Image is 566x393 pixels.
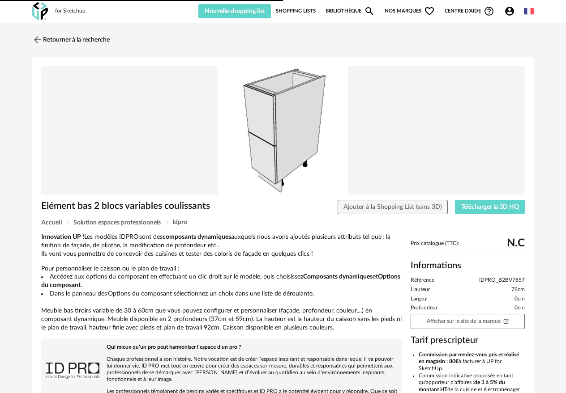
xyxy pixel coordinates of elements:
[41,220,62,226] span: Accueil
[41,233,402,332] div: Pour personnaliser le caisson ou le plan de travail : Meuble bas tiroirs variable de 30 à 60cm qu...
[419,352,519,364] b: Commission par rendez-vous pris et réalisé en magasin : 80€
[41,290,402,298] li: Dans le panneau des Options du composant sélectionnez un choix dans une liste de déroulante.
[303,274,373,280] b: Composants dynamiques
[163,234,231,240] b: composants dynamiques
[32,2,48,21] img: OXP
[276,4,316,18] a: Shopping Lists
[511,286,525,293] span: 78cm
[445,6,494,17] span: Centre d'aideHelp Circle Outline icon
[411,277,434,284] span: Référence
[503,318,509,324] span: Open In New icon
[326,4,375,18] a: BibliothèqueMagnify icon
[455,200,525,214] button: Télécharger la 3D HQ
[32,30,110,50] a: Retourner à la recherche
[205,8,265,14] span: Nouvelle shopping list
[46,356,397,383] p: Chaque professionnel a son histoire. Notre vocation est de créer l’espace inspirant et responsabl...
[41,273,402,290] li: Accédez aux options du composant en effectuant un clic droit sur le modèle, puis choisissez et .
[461,204,519,210] span: Télécharger la 3D HQ
[411,314,525,329] a: Afficher sur le site de la marqueOpen In New icon
[41,234,84,240] b: Innovation UP !
[107,344,241,350] b: Qui mieux qu’un pro peut harmoniser l’espace d’un pro ?
[411,334,525,346] h3: Tarif prescripteur
[41,200,237,212] h1: Elément bas 2 blocs variables coulissants
[338,200,448,214] button: Ajouter à la Shopping List (sans 3D)
[411,260,525,271] h2: Informations
[515,296,525,303] span: 0cm
[484,6,494,17] span: Help Circle Outline icon
[419,380,505,392] b: de 3 à 5% du montant HT
[411,286,430,293] span: Hauteur
[41,233,402,258] p: Les modèles IDPRO sont des auxquels nous avons ajoutés plusieurs attributs tel que : la finition ...
[411,296,428,303] span: Largeur
[504,6,515,17] span: Account Circle icon
[41,219,525,226] div: Breadcrumb
[419,351,525,372] li: à facturer à UP for SketchUp.
[507,240,525,246] span: N.C
[385,4,435,18] span: Nos marques
[55,8,86,15] div: for Sketchup
[198,4,271,18] button: Nouvelle shopping list
[41,66,525,195] img: Product pack shot
[343,204,442,210] span: Ajouter à la Shopping List (sans 3D)
[504,6,519,17] span: Account Circle icon
[411,304,437,312] span: Profondeur
[515,304,525,312] span: 0cm
[424,6,435,17] span: Heart Outline icon
[524,6,534,16] img: fr
[32,34,43,45] img: svg+xml;base64,PHN2ZyB3aWR0aD0iMjQiIGhlaWdodD0iMjQiIHZpZXdCb3g9IjAgMCAyNCAyNCIgZmlsbD0ibm9uZSIgeG...
[479,277,525,284] span: IDPRO_B2BV7857
[172,219,187,225] span: Idpro
[411,240,525,255] div: Prix catalogue (TTC):
[364,6,375,17] span: Magnify icon
[73,220,161,226] span: Solution espaces professionnels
